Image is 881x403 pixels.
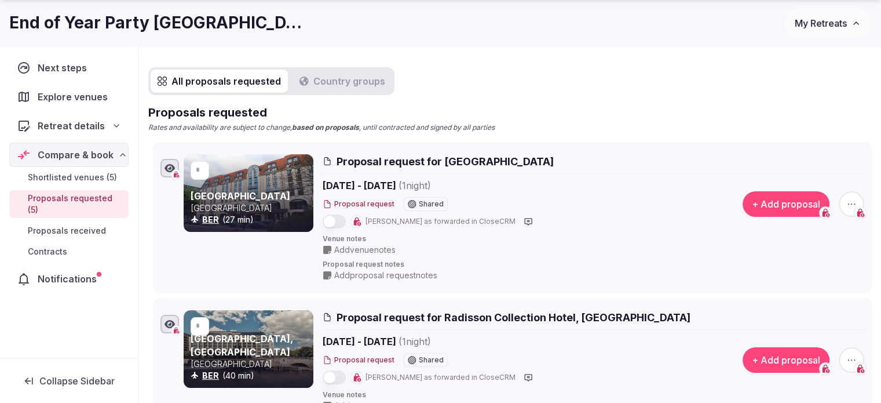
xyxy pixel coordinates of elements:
div: (27 min) [191,214,311,226]
span: Proposal request for Radisson Collection Hotel, [GEOGRAPHIC_DATA] [337,310,690,325]
a: Proposals requested (5) [9,190,129,218]
p: Rates and availability are subject to change, , until contracted and signed by all parties [148,123,872,133]
span: Explore venues [38,90,112,104]
a: [GEOGRAPHIC_DATA], [GEOGRAPHIC_DATA] [191,333,293,357]
a: Contracts [9,244,129,260]
span: Proposal request for [GEOGRAPHIC_DATA] [337,154,554,169]
span: Shared [419,357,444,364]
div: (40 min) [191,370,311,382]
button: + Add proposal [743,347,829,373]
span: Venue notes [323,390,864,400]
button: Proposal request [323,199,394,209]
a: Notifications [9,267,129,291]
span: Add venue notes [334,244,396,256]
span: [PERSON_NAME] as forwarded in CloseCRM [365,217,516,227]
p: [GEOGRAPHIC_DATA] [191,202,311,214]
span: [DATE] - [DATE] [323,179,527,193]
span: Next steps [38,61,92,75]
a: BER [202,215,219,224]
button: My Retreats [784,9,872,38]
span: Proposal request notes [323,260,864,270]
span: Venue notes [323,234,864,244]
span: [DATE] - [DATE] [323,335,527,348]
span: ( 1 night ) [399,180,431,191]
button: + Add proposal [743,191,829,217]
button: Collapse Sidebar [9,368,129,394]
strong: based on proposals [292,123,359,132]
a: Shortlisted venues (5) [9,169,129,186]
span: Proposals requested (5) [28,193,124,216]
span: Collapse Sidebar [39,375,115,387]
h2: Proposals requested [148,104,872,121]
span: Add proposal request notes [334,270,437,281]
span: Notifications [38,272,101,286]
a: Proposals received [9,223,129,239]
span: Shared [419,201,444,208]
span: ( 1 night ) [399,336,431,347]
p: [GEOGRAPHIC_DATA] [191,358,311,370]
a: [GEOGRAPHIC_DATA] [191,190,290,202]
span: Compare & book [38,148,114,162]
button: Country groups [293,70,392,93]
h1: End of Year Party [GEOGRAPHIC_DATA] [9,12,306,34]
span: [PERSON_NAME] as forwarded in CloseCRM [365,373,516,383]
a: Next steps [9,56,129,80]
button: Proposal request [323,355,394,365]
span: Shortlisted venues (5) [28,172,117,183]
button: All proposals requested [151,70,288,93]
span: Retreat details [38,119,105,133]
span: My Retreats [795,17,847,29]
a: Explore venues [9,85,129,109]
a: BER [202,371,219,380]
span: Proposals received [28,225,106,237]
span: Contracts [28,246,67,257]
